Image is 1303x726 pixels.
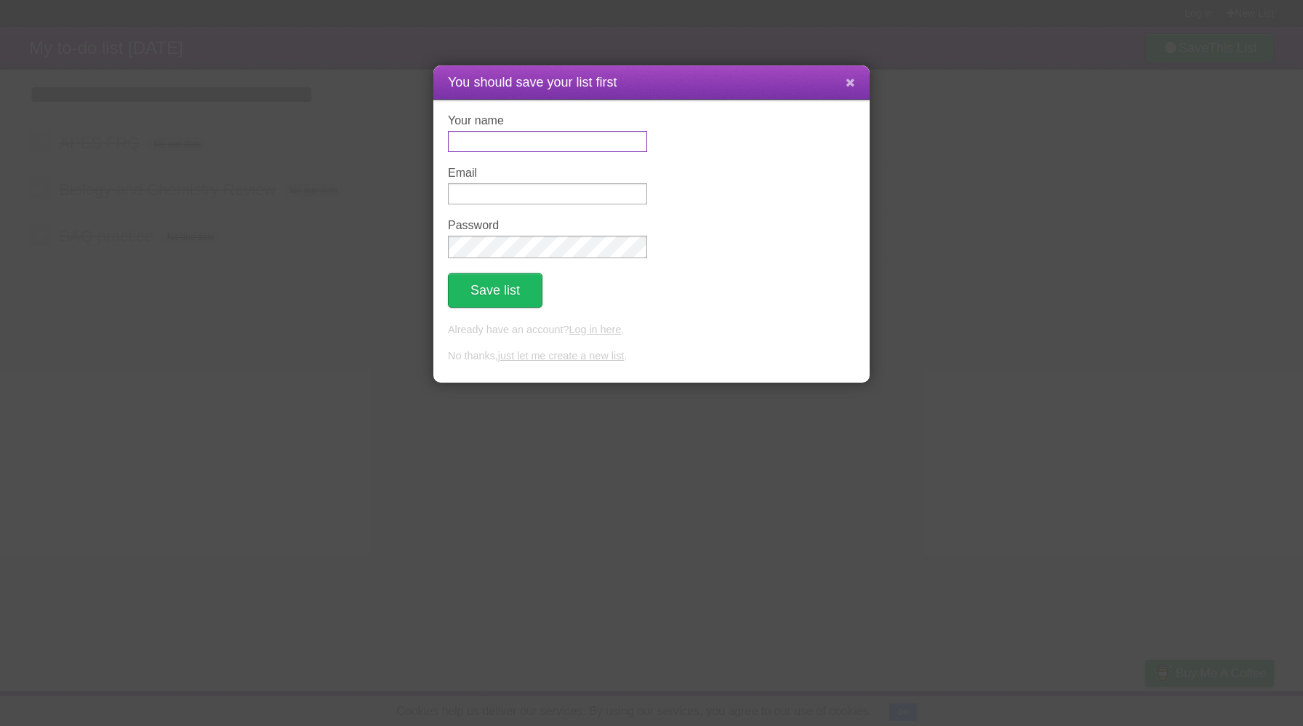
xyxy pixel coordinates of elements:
[448,73,855,92] h1: You should save your list first
[498,350,625,362] a: just let me create a new list
[569,324,621,335] a: Log in here
[448,322,855,338] p: Already have an account? .
[448,114,647,127] label: Your name
[448,219,647,232] label: Password
[448,348,855,364] p: No thanks, .
[448,167,647,180] label: Email
[448,273,542,308] button: Save list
